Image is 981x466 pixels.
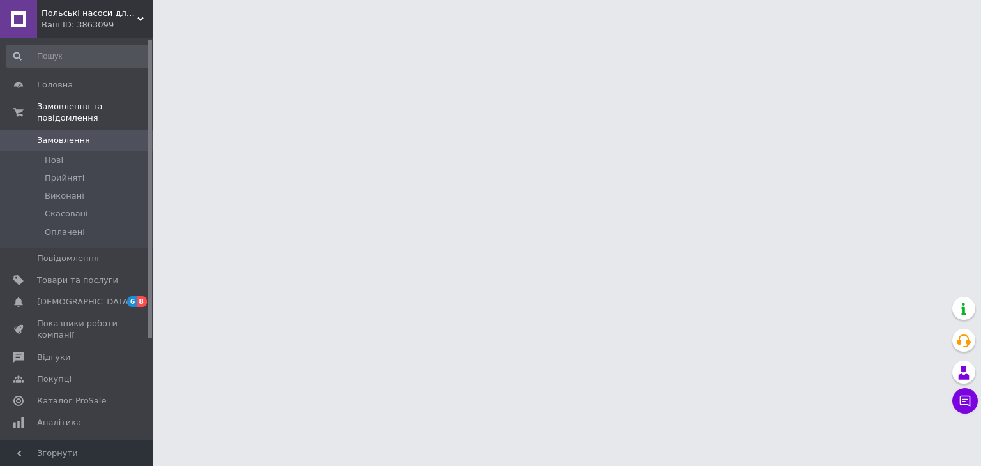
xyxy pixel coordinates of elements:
span: Відгуки [37,352,70,363]
input: Пошук [6,45,151,68]
span: 6 [127,296,137,307]
span: Товари та послуги [37,274,118,286]
span: Повідомлення [37,253,99,264]
button: Чат з покупцем [952,388,978,414]
span: Замовлення та повідомлення [37,101,153,124]
span: Замовлення [37,135,90,146]
span: Нові [45,154,63,166]
span: Виконані [45,190,84,202]
span: Показники роботи компанії [37,318,118,341]
span: Скасовані [45,208,88,220]
span: [DEMOGRAPHIC_DATA] [37,296,132,308]
span: Покупці [37,373,72,385]
span: Каталог ProSale [37,395,106,407]
div: Ваш ID: 3863099 [42,19,153,31]
span: Польські насоси для води Omnigena [42,8,137,19]
span: Головна [37,79,73,91]
span: Інструменти веб-майстра та SEO [37,439,118,462]
span: 8 [137,296,147,307]
span: Оплачені [45,227,85,238]
span: Прийняті [45,172,84,184]
span: Аналітика [37,417,81,428]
